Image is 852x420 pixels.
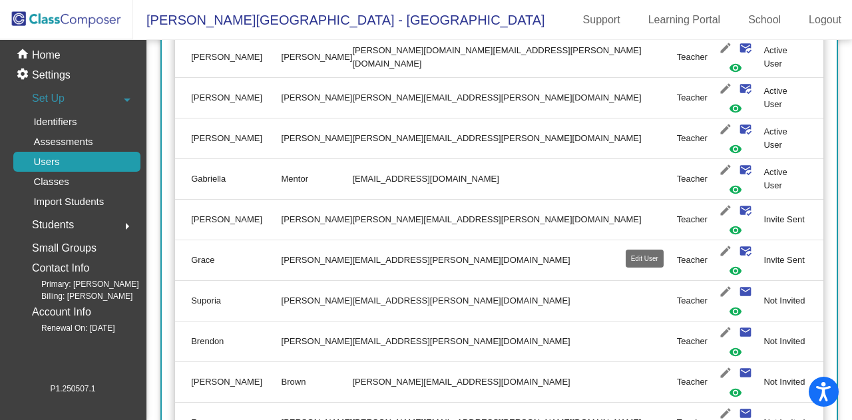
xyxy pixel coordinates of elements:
td: Suporia [175,280,281,321]
td: [PERSON_NAME] [282,118,353,158]
mat-icon: home [16,47,32,63]
td: Invite Sent [763,199,823,240]
span: Renewal On: [DATE] [20,322,114,334]
a: School [738,9,791,31]
span: Students [32,216,74,234]
td: [PERSON_NAME] [175,199,281,240]
a: Support [572,9,631,31]
mat-icon: email [738,284,753,300]
td: Active User [763,37,823,77]
mat-icon: edit [718,284,734,300]
td: [PERSON_NAME] [282,199,353,240]
mat-icon: mark_email_read [738,162,753,178]
p: Settings [32,67,71,83]
td: [PERSON_NAME][DOMAIN_NAME][EMAIL_ADDRESS][PERSON_NAME][DOMAIN_NAME] [352,37,676,77]
mat-icon: mark_email_read [738,40,753,56]
mat-icon: visibility [728,182,744,198]
td: [PERSON_NAME] [282,240,353,280]
p: Small Groups [32,239,97,258]
td: Active User [763,77,823,118]
mat-icon: settings [16,67,32,83]
td: [PERSON_NAME][EMAIL_ADDRESS][DOMAIN_NAME] [352,361,676,402]
td: [PERSON_NAME] [282,37,353,77]
td: Teacher [677,321,708,361]
mat-icon: visibility [728,344,744,360]
mat-icon: mark_email_read [738,243,753,259]
td: Teacher [677,361,708,402]
mat-icon: edit [718,324,734,340]
td: Teacher [677,77,708,118]
a: Logout [798,9,852,31]
td: [PERSON_NAME] [175,77,281,118]
mat-icon: visibility [728,141,744,157]
mat-icon: email [738,365,753,381]
p: Import Students [33,194,104,210]
span: Primary: [PERSON_NAME] [20,278,139,290]
td: [PERSON_NAME][EMAIL_ADDRESS][PERSON_NAME][DOMAIN_NAME] [352,77,676,118]
td: Gabriella [175,158,281,199]
td: [PERSON_NAME] [282,321,353,361]
mat-icon: edit [718,121,734,137]
p: Identifiers [33,114,77,130]
mat-icon: visibility [728,304,744,319]
td: [PERSON_NAME] [282,77,353,118]
td: Not Invited [763,321,823,361]
mat-icon: mark_email_read [738,121,753,137]
td: Teacher [677,158,708,199]
td: [PERSON_NAME][EMAIL_ADDRESS][PERSON_NAME][DOMAIN_NAME] [352,118,676,158]
mat-icon: edit [718,40,734,56]
p: Home [32,47,61,63]
mat-icon: arrow_right [119,218,135,234]
td: Teacher [677,199,708,240]
mat-icon: mark_email_read [738,202,753,218]
td: Teacher [677,280,708,321]
td: Brendon [175,321,281,361]
td: [PERSON_NAME] [282,280,353,321]
mat-icon: edit [718,202,734,218]
td: [PERSON_NAME][EMAIL_ADDRESS][PERSON_NAME][DOMAIN_NAME] [352,199,676,240]
mat-icon: edit [718,162,734,178]
p: Contact Info [32,259,89,278]
td: Teacher [677,37,708,77]
p: Account Info [32,303,91,321]
td: Active User [763,158,823,199]
td: Invite Sent [763,240,823,280]
td: Grace [175,240,281,280]
span: Set Up [32,89,65,108]
mat-icon: edit [718,365,734,381]
a: Learning Portal [638,9,732,31]
p: Users [33,154,59,170]
td: [PERSON_NAME] [175,118,281,158]
mat-icon: visibility [728,222,744,238]
td: Mentor [282,158,353,199]
td: [PERSON_NAME] [175,37,281,77]
td: Teacher [677,240,708,280]
td: [EMAIL_ADDRESS][DOMAIN_NAME] [352,158,676,199]
p: Assessments [33,134,93,150]
td: Brown [282,361,353,402]
mat-icon: visibility [728,263,744,279]
span: Billing: [PERSON_NAME] [20,290,132,302]
mat-icon: email [738,324,753,340]
td: Not Invited [763,361,823,402]
td: [EMAIL_ADDRESS][PERSON_NAME][DOMAIN_NAME] [352,240,676,280]
p: Classes [33,174,69,190]
td: [PERSON_NAME] [175,361,281,402]
mat-icon: edit [718,81,734,97]
mat-icon: arrow_drop_down [119,92,135,108]
td: [EMAIL_ADDRESS][PERSON_NAME][DOMAIN_NAME] [352,280,676,321]
td: Not Invited [763,280,823,321]
mat-icon: visibility [728,385,744,401]
span: [PERSON_NAME][GEOGRAPHIC_DATA] - [GEOGRAPHIC_DATA] [133,9,545,31]
td: [EMAIL_ADDRESS][PERSON_NAME][DOMAIN_NAME] [352,321,676,361]
mat-icon: visibility [728,60,744,76]
mat-icon: mark_email_read [738,81,753,97]
mat-icon: edit [718,243,734,259]
mat-icon: visibility [728,101,744,116]
td: Teacher [677,118,708,158]
td: Active User [763,118,823,158]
